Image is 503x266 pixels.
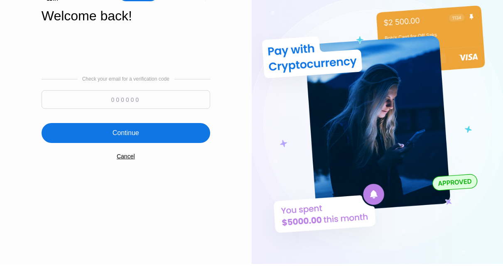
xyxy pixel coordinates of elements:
[42,123,210,143] div: Continue
[42,8,210,24] div: Welcome back!
[117,153,135,160] div: Cancel
[113,129,139,137] div: Continue
[42,90,210,109] input: 000000
[82,76,169,82] div: Check your email for a verification code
